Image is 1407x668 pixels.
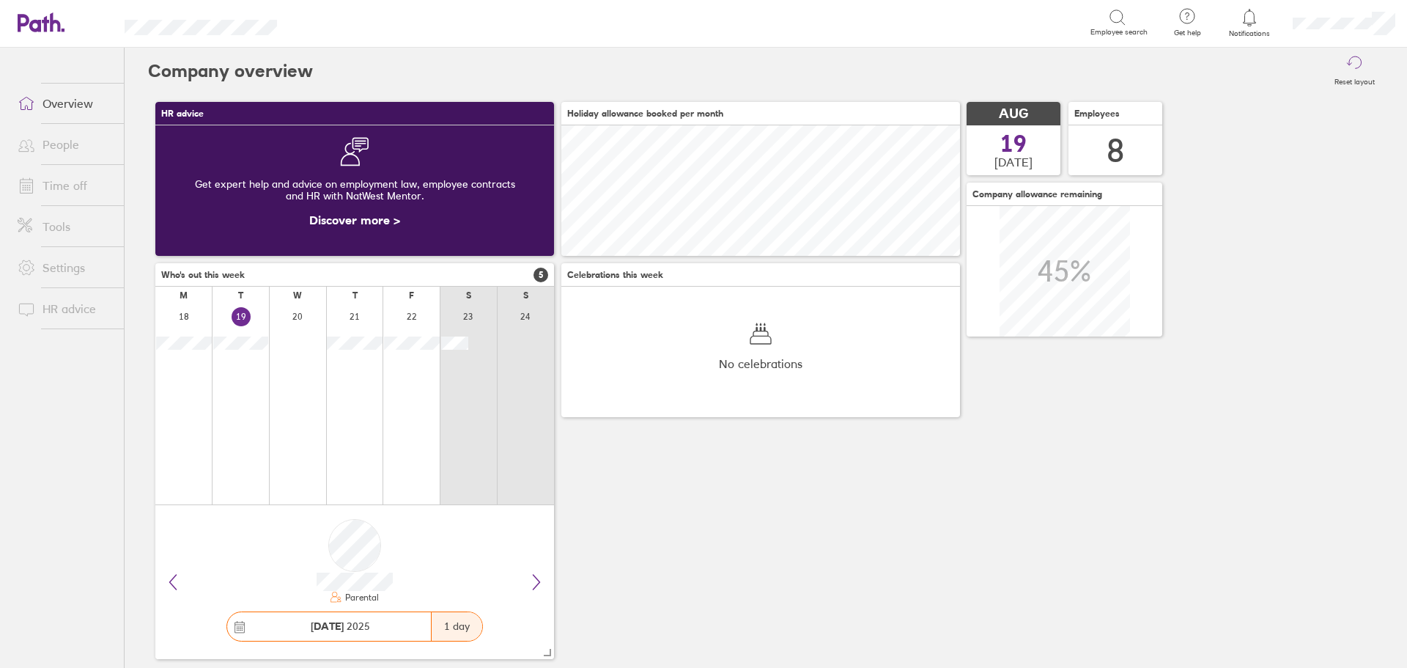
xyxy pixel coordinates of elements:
[180,290,188,301] div: M
[567,270,663,280] span: Celebrations this week
[994,155,1033,169] span: [DATE]
[1326,48,1384,95] button: Reset layout
[352,290,358,301] div: T
[1074,109,1120,119] span: Employees
[1000,132,1027,155] span: 19
[148,48,313,95] h2: Company overview
[342,592,379,603] div: Parental
[6,212,124,241] a: Tools
[1226,29,1274,38] span: Notifications
[6,89,124,118] a: Overview
[523,290,528,301] div: S
[972,189,1102,199] span: Company allowance remaining
[6,253,124,282] a: Settings
[999,106,1028,122] span: AUG
[1090,28,1148,37] span: Employee search
[567,109,723,119] span: Holiday allowance booked per month
[1326,73,1384,87] label: Reset layout
[6,130,124,159] a: People
[466,290,471,301] div: S
[6,171,124,200] a: Time off
[533,268,548,282] span: 5
[1107,132,1124,169] div: 8
[238,290,243,301] div: T
[293,290,302,301] div: W
[311,620,370,632] span: 2025
[309,213,400,227] a: Discover more >
[311,620,344,633] strong: [DATE]
[161,109,204,119] span: HR advice
[719,357,802,370] span: No celebrations
[167,166,542,213] div: Get expert help and advice on employment law, employee contracts and HR with NatWest Mentor.
[1164,29,1211,37] span: Get help
[161,270,245,280] span: Who's out this week
[431,612,482,641] div: 1 day
[6,294,124,323] a: HR advice
[409,290,414,301] div: F
[317,15,354,29] div: Search
[1226,7,1274,38] a: Notifications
